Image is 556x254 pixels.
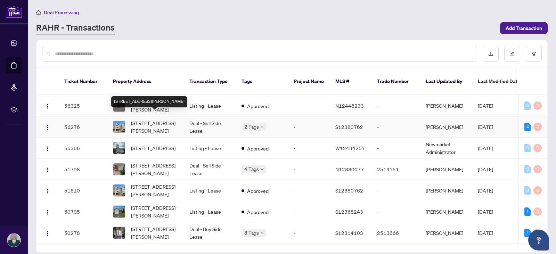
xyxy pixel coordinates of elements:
[36,10,41,15] span: home
[528,230,549,251] button: Open asap
[335,208,363,215] span: S12368243
[288,180,330,201] td: -
[260,231,264,235] span: down
[247,208,269,216] span: Approved
[420,222,472,244] td: [PERSON_NAME]
[478,103,493,109] span: [DATE]
[59,222,107,244] td: 50278
[335,145,365,151] span: W12434257
[531,51,536,56] span: filter
[371,159,420,180] td: 2514151
[478,145,493,151] span: [DATE]
[45,210,50,215] img: Logo
[533,101,542,110] div: 0
[288,116,330,138] td: -
[111,96,187,107] div: [STREET_ADDRESS][PERSON_NAME]
[184,116,236,138] td: Deal - Sell Side Lease
[330,68,371,95] th: MLS #
[288,222,330,244] td: -
[42,100,53,111] button: Logo
[184,201,236,222] td: Listing - Lease
[45,146,50,151] img: Logo
[524,207,531,216] div: 1
[371,138,420,159] td: -
[371,68,420,95] th: Trade Number
[184,68,236,95] th: Transaction Type
[420,116,472,138] td: [PERSON_NAME]
[36,22,115,34] a: RAHR - Transactions
[113,142,125,154] img: thumbnail-img
[184,222,236,244] td: Deal - Buy Side Lease
[288,159,330,180] td: -
[107,68,184,95] th: Property Address
[131,183,178,198] span: [STREET_ADDRESS][PERSON_NAME]
[524,165,531,173] div: 0
[131,119,178,134] span: [STREET_ADDRESS][PERSON_NAME]
[478,230,493,236] span: [DATE]
[420,201,472,222] td: [PERSON_NAME]
[42,206,53,217] button: Logo
[42,142,53,154] button: Logo
[533,186,542,195] div: 0
[533,165,542,173] div: 0
[420,68,472,95] th: Last Updated By
[524,123,531,131] div: 4
[113,163,125,175] img: thumbnail-img
[478,187,493,194] span: [DATE]
[113,185,125,196] img: thumbnail-img
[420,159,472,180] td: [PERSON_NAME]
[184,138,236,159] td: Listing - Lease
[42,227,53,238] button: Logo
[533,144,542,152] div: 0
[533,207,542,216] div: 0
[42,164,53,175] button: Logo
[371,201,420,222] td: -
[478,166,493,172] span: [DATE]
[59,180,107,201] td: 51610
[131,144,175,152] span: [STREET_ADDRESS]
[420,95,472,116] td: [PERSON_NAME]
[113,206,125,218] img: thumbnail-img
[45,167,50,173] img: Logo
[288,201,330,222] td: -
[335,230,363,236] span: S12314103
[478,77,520,85] span: Last Modified Date
[247,187,269,195] span: Approved
[420,138,472,159] td: Newmarket Administrator
[42,121,53,132] button: Logo
[335,103,364,109] span: N12448233
[524,229,531,237] div: 1
[236,68,288,95] th: Tags
[260,167,264,171] span: down
[45,125,50,130] img: Logo
[335,166,364,172] span: N12330077
[45,104,50,109] img: Logo
[59,159,107,180] td: 51798
[533,123,542,131] div: 0
[504,46,520,62] button: edit
[131,225,178,240] span: [STREET_ADDRESS][PERSON_NAME]
[42,185,53,196] button: Logo
[184,180,236,201] td: Listing - Lease
[7,233,21,247] img: Profile Icon
[500,22,548,34] button: Add Transaction
[478,208,493,215] span: [DATE]
[371,95,420,116] td: -
[244,229,259,237] span: 3 Tags
[335,124,363,130] span: S12380762
[244,123,259,131] span: 2 Tags
[420,180,472,201] td: [PERSON_NAME]
[371,180,420,201] td: -
[288,68,330,95] th: Project Name
[131,204,178,219] span: [STREET_ADDRESS][PERSON_NAME]
[244,165,259,173] span: 4 Tags
[184,159,236,180] td: Deal - Sell Side Lease
[44,9,79,16] span: Deal Processing
[45,231,50,236] img: Logo
[483,46,499,62] button: download
[472,68,535,95] th: Last Modified Date
[131,162,178,177] span: [STREET_ADDRESS][PERSON_NAME]
[6,5,22,18] img: logo
[59,116,107,138] td: 56276
[488,51,493,56] span: download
